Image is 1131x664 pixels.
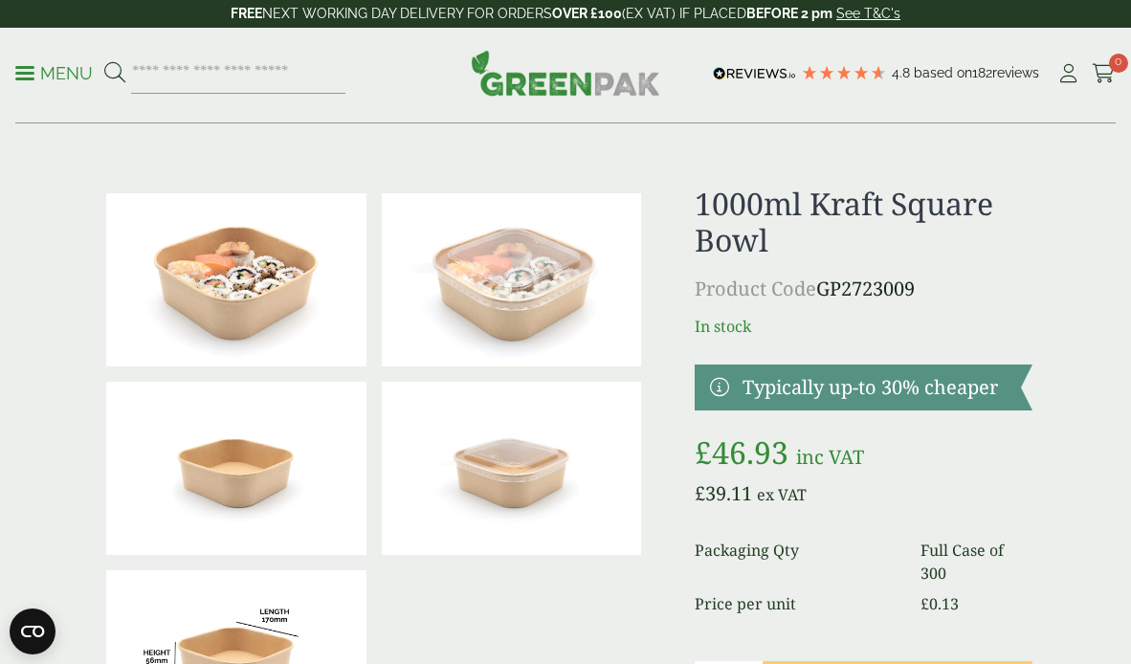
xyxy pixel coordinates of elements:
[1092,64,1116,83] i: Cart
[713,67,796,80] img: REVIEWS.io
[695,480,705,506] span: £
[920,593,929,614] span: £
[231,6,262,21] strong: FREE
[10,609,55,654] button: Open CMP widget
[695,276,816,301] span: Product Code
[382,193,642,366] img: 2723009 1000ml Square Kraft Bowl With Lid And Sushi Contents
[992,65,1039,80] span: reviews
[920,593,959,614] bdi: 0.13
[695,275,1032,303] p: GP2723009
[892,65,914,80] span: 4.8
[914,65,972,80] span: Based on
[796,444,864,470] span: inc VAT
[695,592,898,615] dt: Price per unit
[972,65,992,80] span: 182
[106,382,366,555] img: 2723009 1000ml Square Kraft Bowl (1)
[695,432,712,473] span: £
[757,484,807,505] span: ex VAT
[746,6,832,21] strong: BEFORE 2 pm
[15,62,93,81] a: Menu
[920,539,1032,585] dd: Full Case of 300
[695,186,1032,259] h1: 1000ml Kraft Square Bowl
[552,6,622,21] strong: OVER £100
[1092,59,1116,88] a: 0
[1109,54,1128,73] span: 0
[106,193,366,366] img: 2723009 1000ml Square Kraft Bowl With Sushi Contents
[695,480,752,506] bdi: 39.11
[695,315,1032,338] p: In stock
[382,382,642,555] img: 2723009 1000ml Square Kraft Bowl With Lid
[1056,64,1080,83] i: My Account
[695,539,898,585] dt: Packaging Qty
[15,62,93,85] p: Menu
[836,6,900,21] a: See T&C's
[695,432,788,473] bdi: 46.93
[471,50,660,96] img: GreenPak Supplies
[801,64,887,81] div: 4.79 Stars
